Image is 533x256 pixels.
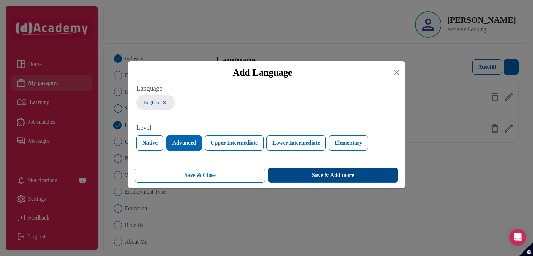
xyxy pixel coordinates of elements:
[519,242,533,256] button: Set cookie preferences
[266,135,326,151] button: Lower Intermediate
[136,135,163,151] button: Native
[162,100,167,105] img: ...
[136,84,397,94] label: Language
[509,229,526,246] div: Open Intercom Messenger
[134,67,391,78] div: Add Language
[329,135,368,151] button: Elementary
[268,168,398,183] button: Save & Add more
[205,135,264,151] button: Upper Intermediate
[312,171,354,179] div: Save & Add more
[184,171,216,179] div: Save & Close
[166,135,202,151] button: Advanced
[135,168,265,183] button: Save & Close
[136,123,397,133] label: Level
[144,99,159,106] span: English
[391,67,402,78] button: Close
